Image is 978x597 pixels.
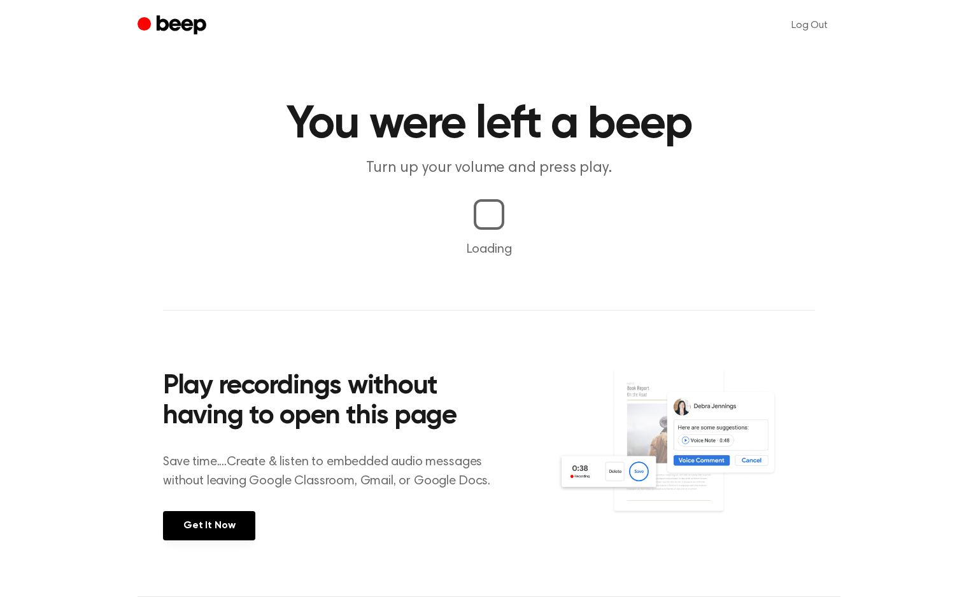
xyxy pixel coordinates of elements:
h2: Play recordings without having to open this page [163,372,506,432]
img: Voice Comments on Docs and Recording Widget [557,368,815,539]
a: Get It Now [163,511,255,540]
h1: You were left a beep [163,102,815,148]
p: Save time....Create & listen to embedded audio messages without leaving Google Classroom, Gmail, ... [163,453,506,491]
p: Turn up your volume and press play. [244,158,733,179]
p: Loading [15,240,963,259]
a: Log Out [779,10,840,41]
a: Beep [138,13,209,38]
